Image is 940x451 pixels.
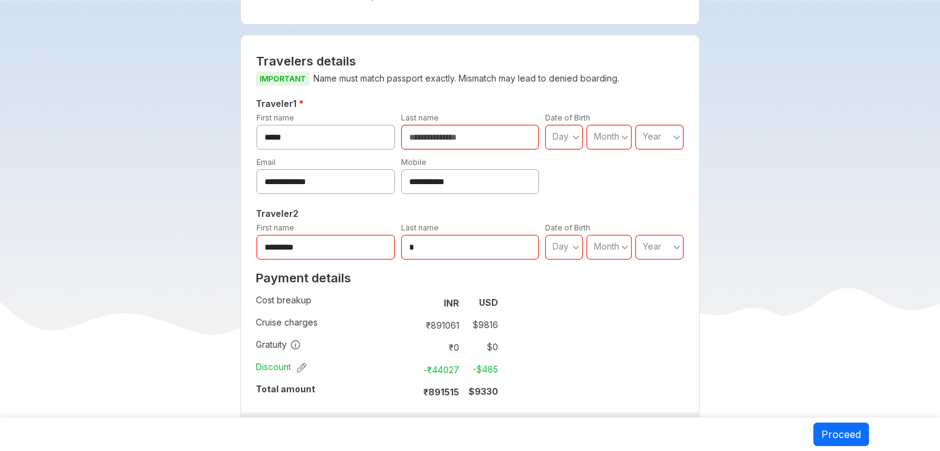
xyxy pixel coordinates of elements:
[673,241,680,253] svg: angle down
[256,292,407,314] td: Cost breakup
[256,54,684,69] h2: Travelers details
[407,336,412,358] td: :
[553,131,569,141] span: Day
[256,113,294,122] label: First name
[253,96,687,111] h5: Traveler 1
[256,223,294,232] label: First name
[423,387,459,397] strong: ₹ 891515
[256,72,310,86] span: IMPORTANT
[545,113,590,122] label: Date of Birth
[407,381,412,403] td: :
[412,361,464,378] td: -₹ 44027
[621,241,629,253] svg: angle down
[412,339,464,356] td: ₹ 0
[572,241,580,253] svg: angle down
[256,158,276,167] label: Email
[813,423,869,446] button: Proceed
[407,314,412,336] td: :
[256,361,307,373] span: Discount
[407,292,412,314] td: :
[464,339,498,356] td: $ 0
[594,131,619,141] span: Month
[464,316,498,334] td: $ 9816
[468,386,498,397] strong: $ 9330
[401,158,426,167] label: Mobile
[407,358,412,381] td: :
[401,113,439,122] label: Last name
[621,131,629,143] svg: angle down
[479,297,498,308] strong: USD
[545,223,590,232] label: Date of Birth
[553,241,569,251] span: Day
[673,131,680,143] svg: angle down
[444,298,459,308] strong: INR
[256,339,301,351] span: Gratuity
[643,131,661,141] span: Year
[253,206,687,221] h5: Traveler 2
[412,316,464,334] td: ₹ 891061
[256,314,407,336] td: Cruise charges
[572,131,580,143] svg: angle down
[256,71,684,86] p: Name must match passport exactly. Mismatch may lead to denied boarding.
[401,223,439,232] label: Last name
[643,241,661,251] span: Year
[256,384,315,394] strong: Total amount
[256,271,498,285] h2: Payment details
[594,241,619,251] span: Month
[464,361,498,378] td: -$ 485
